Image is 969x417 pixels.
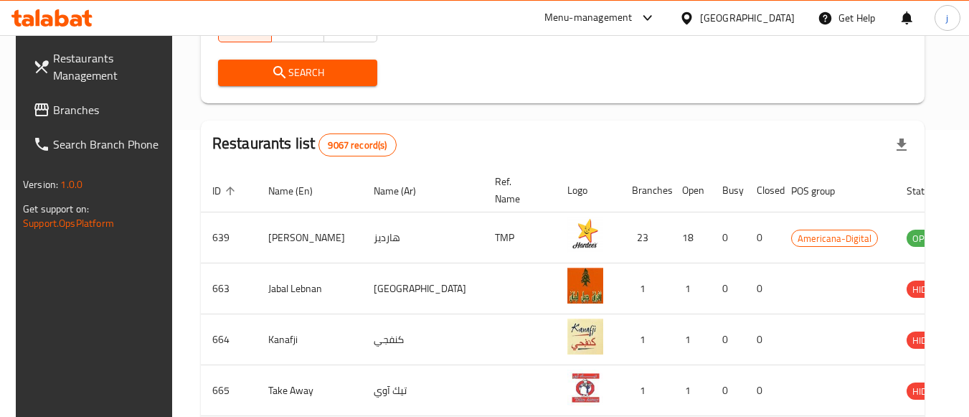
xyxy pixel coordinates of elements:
td: 664 [201,314,257,365]
img: Kanafji [567,319,603,355]
td: 1 [620,263,671,314]
span: Search Branch Phone [53,136,166,153]
div: [GEOGRAPHIC_DATA] [700,10,795,26]
div: HIDDEN [907,281,950,298]
td: 1 [671,365,711,416]
div: Total records count [318,133,396,156]
td: 639 [201,212,257,263]
div: Export file [884,128,919,162]
th: Open [671,169,711,212]
td: هارديز [362,212,483,263]
th: Busy [711,169,745,212]
td: 0 [745,314,780,365]
th: Branches [620,169,671,212]
th: Closed [745,169,780,212]
img: Hardee's [567,217,603,253]
span: 9067 record(s) [319,139,395,152]
a: Search Branch Phone [22,127,178,161]
img: Jabal Lebnan [567,268,603,304]
td: تيك آوي [362,365,483,416]
td: TMP [483,212,556,263]
td: 1 [620,365,671,416]
td: 0 [711,365,745,416]
span: Name (En) [268,182,331,200]
td: كنفجي [362,314,483,365]
td: 1 [620,314,671,365]
span: HIDDEN [907,383,950,400]
td: Jabal Lebnan [257,263,362,314]
a: Support.OpsPlatform [23,214,114,233]
a: Restaurants Management [22,41,178,93]
td: 0 [711,314,745,365]
td: 665 [201,365,257,416]
span: j [946,10,948,26]
div: HIDDEN [907,332,950,349]
td: 1 [671,314,711,365]
button: Search [218,60,377,86]
td: 23 [620,212,671,263]
td: [PERSON_NAME] [257,212,362,263]
td: 663 [201,263,257,314]
span: All [224,18,266,39]
span: HIDDEN [907,281,950,298]
h2: Restaurants list [212,133,397,156]
span: Ref. Name [495,173,539,207]
div: Menu-management [544,9,633,27]
div: HIDDEN [907,383,950,400]
span: ID [212,182,240,200]
span: 1.0.0 [60,175,82,194]
span: Americana-Digital [792,230,877,247]
td: [GEOGRAPHIC_DATA] [362,263,483,314]
td: 0 [745,365,780,416]
a: Branches [22,93,178,127]
span: Name (Ar) [374,182,435,200]
td: 0 [745,263,780,314]
td: Kanafji [257,314,362,365]
td: 1 [671,263,711,314]
img: Take Away [567,370,603,406]
span: Branches [53,101,166,118]
td: Take Away [257,365,362,416]
span: Get support on: [23,200,89,218]
span: HIDDEN [907,332,950,349]
span: No [330,18,372,39]
span: Yes [278,18,319,39]
td: 0 [711,212,745,263]
span: OPEN [907,230,942,247]
span: POS group [791,182,854,200]
span: Status [907,182,953,200]
span: Version: [23,175,58,194]
td: 0 [745,212,780,263]
td: 18 [671,212,711,263]
th: Logo [556,169,620,212]
span: Search [230,64,366,82]
span: Restaurants Management [53,50,166,84]
td: 0 [711,263,745,314]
